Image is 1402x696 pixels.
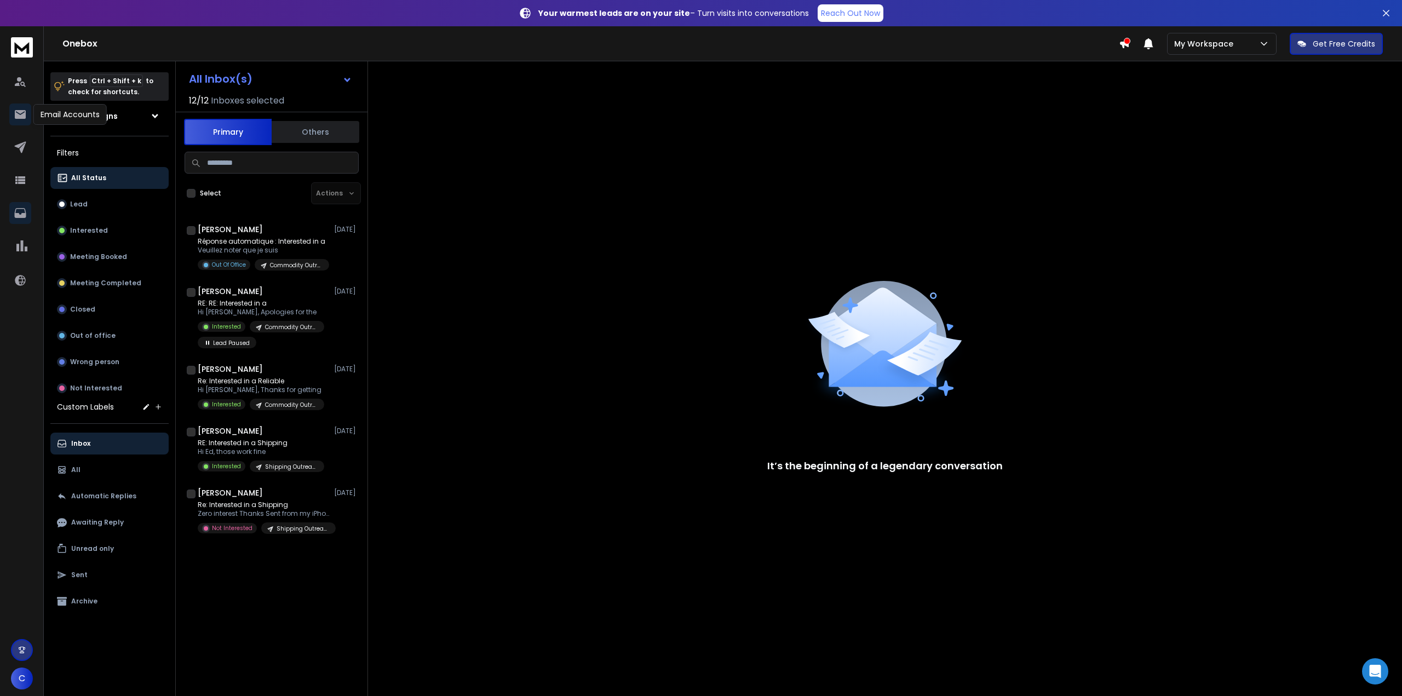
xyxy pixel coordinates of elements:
[189,94,209,107] span: 12 / 12
[50,538,169,560] button: Unread only
[11,668,33,689] button: C
[334,365,359,373] p: [DATE]
[198,386,324,394] p: Hi [PERSON_NAME], Thanks for getting
[71,544,114,553] p: Unread only
[50,433,169,455] button: Inbox
[57,401,114,412] h3: Custom Labels
[50,193,169,215] button: Lead
[277,525,329,533] p: Shipping Outreach
[1174,38,1238,49] p: My Workspace
[198,447,324,456] p: Hi Ed, those work fine
[334,287,359,296] p: [DATE]
[334,225,359,234] p: [DATE]
[90,74,143,87] span: Ctrl + Shift + k
[50,485,169,507] button: Automatic Replies
[1313,38,1375,49] p: Get Free Credits
[70,331,116,340] p: Out of office
[1362,658,1388,685] div: Open Intercom Messenger
[33,104,107,125] div: Email Accounts
[265,401,318,409] p: Commodity Outreach - Google/Other
[213,339,250,347] p: Lead Paused
[334,488,359,497] p: [DATE]
[212,462,241,470] p: Interested
[767,458,1003,474] p: It’s the beginning of a legendary conversation
[50,105,169,127] button: All Campaigns
[198,237,329,246] p: Réponse automatique : Interested in a
[211,94,284,107] h3: Inboxes selected
[270,261,323,269] p: Commodity Outreach - Google/Other
[70,358,119,366] p: Wrong person
[212,400,241,409] p: Interested
[50,167,169,189] button: All Status
[198,246,329,255] p: Veuillez noter que je suis
[212,524,252,532] p: Not Interested
[50,459,169,481] button: All
[50,590,169,612] button: Archive
[62,37,1119,50] h1: Onebox
[71,174,106,182] p: All Status
[198,487,263,498] h1: [PERSON_NAME]
[70,200,88,209] p: Lead
[189,73,252,84] h1: All Inbox(s)
[198,377,324,386] p: Re: Interested in a Reliable
[70,305,95,314] p: Closed
[50,246,169,268] button: Meeting Booked
[334,427,359,435] p: [DATE]
[265,463,318,471] p: Shipping Outreach
[212,261,246,269] p: Out Of Office
[50,298,169,320] button: Closed
[50,272,169,294] button: Meeting Completed
[71,439,90,448] p: Inbox
[538,8,809,19] p: – Turn visits into conversations
[50,220,169,241] button: Interested
[821,8,880,19] p: Reach Out Now
[198,364,263,375] h1: [PERSON_NAME]
[71,518,124,527] p: Awaiting Reply
[1290,33,1383,55] button: Get Free Credits
[212,323,241,331] p: Interested
[818,4,883,22] a: Reach Out Now
[70,252,127,261] p: Meeting Booked
[71,465,81,474] p: All
[198,509,329,518] p: Zero interest Thanks Sent from my iPhone [PERSON_NAME]
[198,308,329,317] p: Hi [PERSON_NAME], Apologies for the
[71,492,136,501] p: Automatic Replies
[50,564,169,586] button: Sent
[184,119,272,145] button: Primary
[50,145,169,160] h3: Filters
[71,597,97,606] p: Archive
[198,224,263,235] h1: [PERSON_NAME]
[272,120,359,144] button: Others
[71,571,88,579] p: Sent
[70,384,122,393] p: Not Interested
[50,351,169,373] button: Wrong person
[50,511,169,533] button: Awaiting Reply
[70,226,108,235] p: Interested
[50,325,169,347] button: Out of office
[538,8,690,19] strong: Your warmest leads are on your site
[198,501,329,509] p: Re: Interested in a Shipping
[68,76,153,97] p: Press to check for shortcuts.
[11,37,33,57] img: logo
[70,279,141,287] p: Meeting Completed
[50,377,169,399] button: Not Interested
[265,323,318,331] p: Commodity Outreach - Google/Other
[180,68,361,90] button: All Inbox(s)
[198,286,263,297] h1: [PERSON_NAME]
[198,299,329,308] p: RE: RE: Interested in a
[200,189,221,198] label: Select
[198,425,263,436] h1: [PERSON_NAME]
[198,439,324,447] p: RE: Interested in a Shipping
